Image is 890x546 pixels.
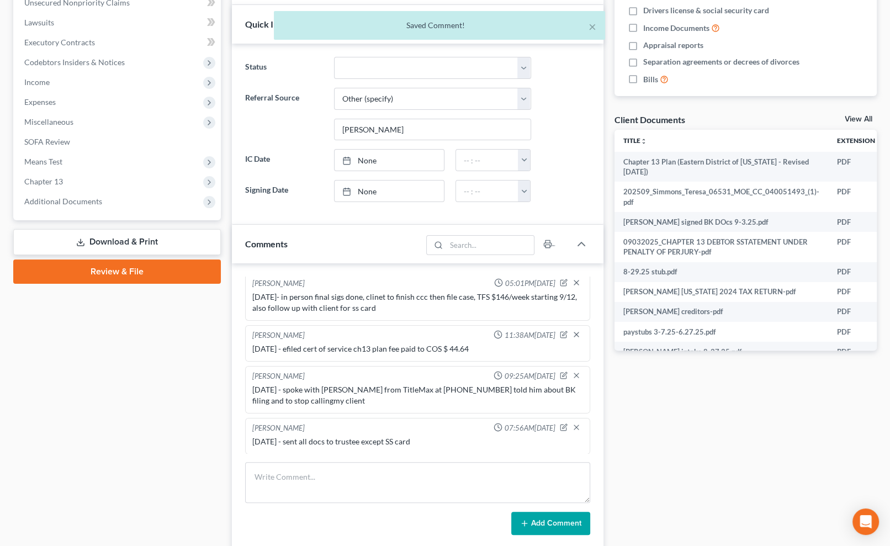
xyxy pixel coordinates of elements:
[252,291,583,314] div: [DATE]- in person final sigs done, clinet to finish ccc then file case, TFS $146/week starting 9/...
[252,436,583,447] div: [DATE] - sent all docs to trustee except SS card
[505,423,555,433] span: 07:56AM[DATE]
[447,236,534,255] input: Search...
[614,342,828,362] td: [PERSON_NAME] intake 8-27.25.pdf
[24,97,56,107] span: Expenses
[24,38,95,47] span: Executory Contracts
[283,20,596,31] div: Saved Comment!
[640,138,647,145] i: unfold_more
[875,138,882,145] i: unfold_more
[335,119,530,140] input: Other Referral Source
[335,150,443,171] a: None
[505,330,555,341] span: 11:38AM[DATE]
[24,177,63,186] span: Chapter 13
[614,182,828,212] td: 202509_Simmons_Teresa_06531_MOE_CC_040051493_(1)-pdf
[511,512,590,535] button: Add Comment
[614,262,828,282] td: 8-29.25 stub.pdf
[456,181,518,202] input: -- : --
[24,137,70,146] span: SOFA Review
[240,149,329,171] label: IC Date
[643,74,658,85] span: Bills
[245,238,288,249] span: Comments
[24,197,102,206] span: Additional Documents
[614,114,685,125] div: Client Documents
[15,132,221,152] a: SOFA Review
[614,322,828,342] td: paystubs 3-7.25-6.27.25.pdf
[837,136,882,145] a: Extensionunfold_more
[240,57,329,79] label: Status
[252,343,583,354] div: [DATE] - efiled cert of service ch13 plan fee paid to COS $ 44.64
[614,282,828,302] td: [PERSON_NAME] [US_STATE] 2024 TAX RETURN-pdf
[252,384,583,406] div: [DATE] - spoke with [PERSON_NAME] from TitleMax at [PHONE_NUMBER] told him about BK filing and to...
[505,278,555,289] span: 05:01PM[DATE]
[24,57,125,67] span: Codebtors Insiders & Notices
[240,88,329,141] label: Referral Source
[845,115,872,123] a: View All
[252,330,305,341] div: [PERSON_NAME]
[13,259,221,284] a: Review & File
[614,302,828,322] td: [PERSON_NAME] creditors-pdf
[24,77,50,87] span: Income
[252,423,305,434] div: [PERSON_NAME]
[24,157,62,166] span: Means Test
[852,508,879,535] div: Open Intercom Messenger
[240,180,329,202] label: Signing Date
[614,212,828,232] td: [PERSON_NAME] signed BK DOcs 9-3.25.pdf
[13,229,221,255] a: Download & Print
[614,152,828,182] td: Chapter 13 Plan (Eastern District of [US_STATE] - Revised [DATE])
[643,56,799,67] span: Separation agreements or decrees of divorces
[24,117,73,126] span: Miscellaneous
[614,232,828,262] td: 09032025_CHAPTER 13 DEBTOR SSTATEMENT UNDER PENALTY OF PERJURY-pdf
[456,150,518,171] input: -- : --
[589,20,596,33] button: ×
[252,371,305,382] div: [PERSON_NAME]
[623,136,647,145] a: Titleunfold_more
[505,371,555,381] span: 09:25AM[DATE]
[252,278,305,289] div: [PERSON_NAME]
[643,5,769,16] span: Drivers license & social security card
[335,181,443,202] a: None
